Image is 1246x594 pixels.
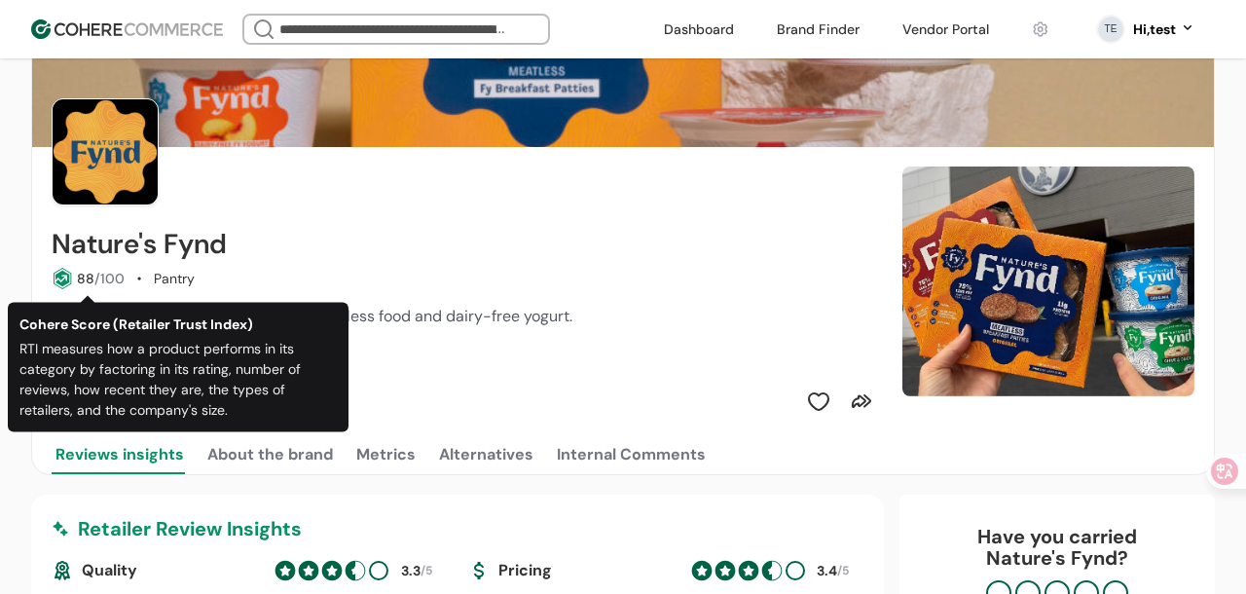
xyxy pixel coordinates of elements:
div: Hi, test [1133,19,1176,40]
span: 88 [77,270,94,287]
button: Metrics [352,435,420,474]
img: Slide 0 [902,167,1194,396]
div: Have you carried [919,526,1195,569]
div: RTI measures how a product performs in its category by factoring in its rating, number of reviews... [19,339,337,421]
div: Carousel [902,167,1194,396]
div: /5 [814,561,849,581]
div: Pantry [154,269,195,289]
div: 3.4 [817,561,837,581]
svg: 0 percent [1096,15,1125,44]
div: Quality [51,559,267,582]
button: About the brand [203,435,337,474]
p: Nature's Fynd ? [919,547,1195,569]
div: Internal Comments [557,443,706,466]
button: Reviews insights [52,435,188,474]
button: Alternatives [435,435,537,474]
img: Brand cover image [32,33,1214,147]
img: Cohere Logo [31,19,223,39]
h2: Nature's Fynd [52,229,227,260]
span: /100 [94,270,125,287]
div: Retailer Review Insights [51,514,864,543]
div: Pricing [467,559,683,582]
button: Hi,test [1133,19,1195,40]
img: Brand Photo [52,98,159,205]
div: Cohere Score (Retailer Trust Index) [19,315,337,335]
div: /5 [397,561,432,581]
div: 3.3 [401,561,421,581]
div: Slide 1 [902,167,1194,396]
